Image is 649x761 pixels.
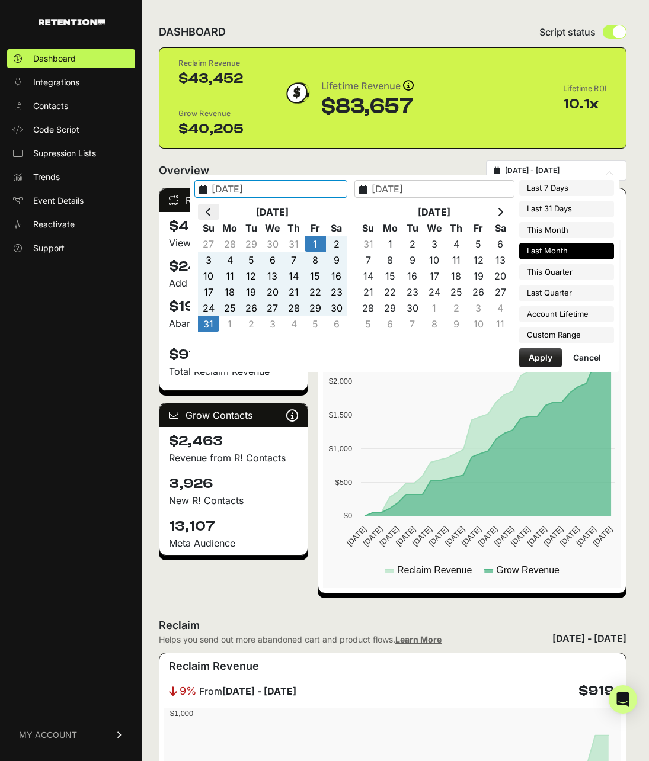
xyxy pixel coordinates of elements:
td: 25 [445,284,467,300]
text: [DATE] [558,525,581,548]
td: 10 [198,268,219,284]
span: Trends [33,171,60,183]
th: Th [445,220,467,236]
td: 4 [283,316,305,332]
a: Support [7,239,135,258]
h4: $194 [169,297,298,316]
td: 30 [262,236,283,252]
td: 2 [241,316,262,332]
h4: $919 [578,682,614,701]
th: Fr [467,220,489,236]
li: This Month [519,222,614,239]
text: Reclaim Revenue [397,565,472,575]
td: 1 [219,316,241,332]
th: [DATE] [379,204,490,220]
li: This Quarter [519,264,614,281]
a: Contacts [7,97,135,115]
td: 19 [241,284,262,300]
text: [DATE] [362,525,385,548]
td: 14 [357,268,379,284]
td: 24 [198,300,219,316]
button: Cancel [564,348,610,367]
span: 9% [180,683,197,699]
td: 18 [219,284,241,300]
td: 5 [305,316,326,332]
td: 27 [262,300,283,316]
th: Sa [326,220,347,236]
h3: Reclaim Revenue [169,658,259,675]
td: 31 [357,236,379,252]
td: 30 [326,300,347,316]
span: Code Script [33,124,79,136]
td: 23 [401,284,423,300]
div: Reclaim Flows [159,188,308,212]
td: 5 [467,236,489,252]
td: 24 [423,284,445,300]
td: 16 [326,268,347,284]
text: [DATE] [542,525,565,548]
text: [DATE] [575,525,598,548]
td: 8 [423,316,445,332]
td: 4 [445,236,467,252]
span: MY ACCOUNT [19,729,77,741]
td: 29 [241,236,262,252]
span: Contacts [33,100,68,112]
td: 12 [467,252,489,268]
td: 17 [423,268,445,284]
button: Apply [519,348,562,367]
td: 1 [379,236,401,252]
li: Custom Range [519,327,614,343]
td: 7 [357,252,379,268]
td: 21 [357,284,379,300]
text: [DATE] [477,525,500,548]
text: [DATE] [394,525,417,548]
text: $1,500 [329,410,352,419]
th: Su [198,220,219,236]
text: [DATE] [411,525,434,548]
td: 2 [401,236,423,252]
th: We [423,220,445,236]
p: Total Reclaim Revenue [169,364,298,378]
span: From [199,684,296,698]
div: Helps you send out more abandoned cart and product flows. [159,634,442,646]
th: Mo [379,220,401,236]
td: 8 [379,252,401,268]
div: Viewed Product Flow [169,236,298,250]
div: Meta Audience [169,536,298,550]
div: Lifetime ROI [563,83,607,95]
h4: $919 [169,338,298,364]
th: Tu [241,220,262,236]
td: 28 [357,300,379,316]
h4: $482 [169,217,298,236]
td: 3 [198,252,219,268]
text: [DATE] [493,525,516,548]
td: 19 [467,268,489,284]
span: Reactivate [33,219,75,230]
div: $40,205 [178,120,244,139]
td: 4 [490,300,511,316]
img: dollar-coin-05c43ed7efb7bc0c12610022525b4bbbb207c7efeef5aecc26f025e68dcafac9.png [282,78,312,108]
td: 25 [219,300,241,316]
th: Su [357,220,379,236]
td: 28 [219,236,241,252]
span: Script status [539,25,596,39]
th: Tu [401,220,423,236]
td: 30 [401,300,423,316]
img: Retention.com [39,19,105,25]
th: Th [283,220,305,236]
td: 22 [379,284,401,300]
td: 14 [283,268,305,284]
td: 31 [283,236,305,252]
div: Add to Cart Flow [169,276,298,290]
text: [DATE] [345,525,368,548]
span: Dashboard [33,53,76,65]
td: 17 [198,284,219,300]
text: $1,000 [170,709,193,718]
li: Account Lifetime [519,306,614,323]
a: Learn More [395,634,442,644]
td: 5 [241,252,262,268]
td: 6 [326,316,347,332]
td: 2 [326,236,347,252]
td: 6 [490,236,511,252]
text: [DATE] [443,525,466,548]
